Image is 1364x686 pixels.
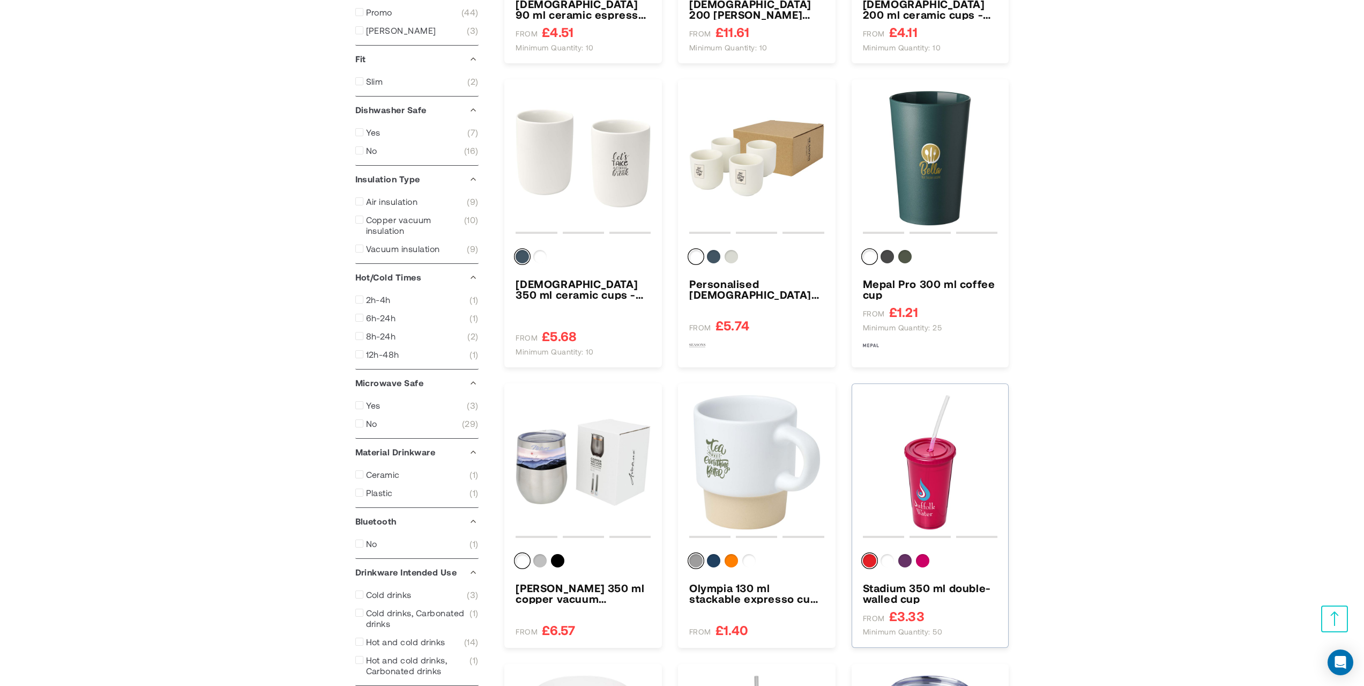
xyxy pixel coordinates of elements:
div: Grey [689,554,703,567]
div: Hot/Cold Times [355,264,479,291]
span: FROM [863,29,885,39]
div: Fit [355,46,479,72]
a: Promo 44 [355,7,479,18]
div: Colour [516,554,651,572]
a: Personalised Male 4-piece 90 ml Espresso Cup [689,278,824,300]
div: Charcoal [881,250,894,263]
span: 14 [464,637,479,647]
span: Minimum quantity: 10 [689,43,767,53]
a: Cold drinks 3 [355,589,479,600]
span: £11.61 [715,25,749,39]
a: Stadium 350 ml double-walled cup [863,395,998,530]
span: Slim [366,76,383,87]
div: Material Drinkware [355,439,479,466]
span: FROM [516,333,538,343]
span: Ceramic [366,469,400,480]
span: 12h-48h [366,349,399,360]
span: £4.11 [889,25,918,39]
span: 29 [462,418,479,429]
span: Cold drinks, Carbonated drinks [366,608,470,629]
span: Plastic [366,488,393,498]
a: No 29 [355,418,479,429]
span: Minimum quantity: 25 [863,323,942,333]
a: Yes 3 [355,400,479,411]
div: TransparentClear [881,554,894,567]
a: No 16 [355,145,479,156]
span: £1.21 [889,305,918,319]
span: £6.57 [542,623,575,637]
div: Navy [707,554,720,567]
span: 1 [469,608,478,629]
span: 3 [467,400,478,411]
span: 16 [464,145,479,156]
a: Hot and cold drinks, Carbonated drinks 1 [355,655,479,676]
span: FROM [689,29,711,39]
span: 9 [467,196,478,207]
span: 8h-24h [366,331,396,342]
div: Magenta [916,554,929,567]
img: Mepal Pro 300 ml coffee cup [863,91,998,226]
span: Copper vacuum insulation [366,215,464,236]
div: White [516,554,529,567]
span: 1 [469,655,478,676]
a: Corzo 350 ml copper vacuum insulated cup [516,582,651,604]
img: Corzo 350 ml copper vacuum insulated cup [516,395,651,530]
span: Vacuum insulation [366,244,440,254]
div: Black [551,554,564,567]
span: Cold drinks [366,589,412,600]
span: No [366,418,377,429]
a: Slim 2 [355,76,479,87]
span: FROM [689,323,711,333]
h3: Personalised [DEMOGRAPHIC_DATA] 4-piece 90 ml Espresso Cup [689,278,824,300]
a: Stadium 350 ml double-walled cup [863,582,998,604]
span: 1 [469,539,478,549]
a: No 1 [355,539,479,549]
div: White [863,250,876,263]
span: Minimum quantity: 10 [516,43,594,53]
span: Hot and cold drinks [366,637,445,647]
span: FROM [863,614,885,623]
div: Microwave Safe [355,370,479,396]
div: Colour [863,250,998,268]
span: 9 [467,244,478,254]
a: Olympia 130 ml stackable expresso cup with clay bottom [689,582,824,604]
div: Red [863,554,876,567]
span: Hot and cold drinks, Carbonated drinks [366,655,470,676]
div: Drinkware Intended Use [355,559,479,586]
a: Ceramic 1 [355,469,479,480]
span: FROM [516,29,538,39]
span: Yes [366,400,381,411]
img: Olympia 130 ml stackable expresso cup with clay bottom [689,395,824,530]
a: 6h-24h 1 [355,313,479,323]
span: Yes [366,127,381,138]
span: Air insulation [366,196,418,207]
div: Bluetooth [355,508,479,535]
span: £1.40 [715,623,748,637]
span: 7 [467,127,478,138]
span: £4.51 [542,25,573,39]
div: Oatmeal [725,250,738,263]
span: 44 [461,7,479,18]
img: Personalised Male 4-piece 90 ml Espresso Cup [689,91,824,226]
span: Minimum quantity: 50 [863,627,943,637]
span: 1 [469,349,478,360]
a: [PERSON_NAME] 3 [355,25,479,36]
span: 2 [467,331,478,342]
div: Colour [689,250,824,268]
span: 1 [469,488,478,498]
img: Male 350 ml ceramic cups - set of 2 [516,91,651,226]
div: White [689,250,703,263]
div: Colour [516,250,651,268]
div: Colour [863,554,998,572]
h3: [PERSON_NAME] 350 ml copper vacuum insulated cup [516,582,651,604]
a: 8h-24h 2 [355,331,479,342]
a: Plastic 1 [355,488,479,498]
span: £3.33 [889,609,925,623]
span: £5.68 [542,329,577,343]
